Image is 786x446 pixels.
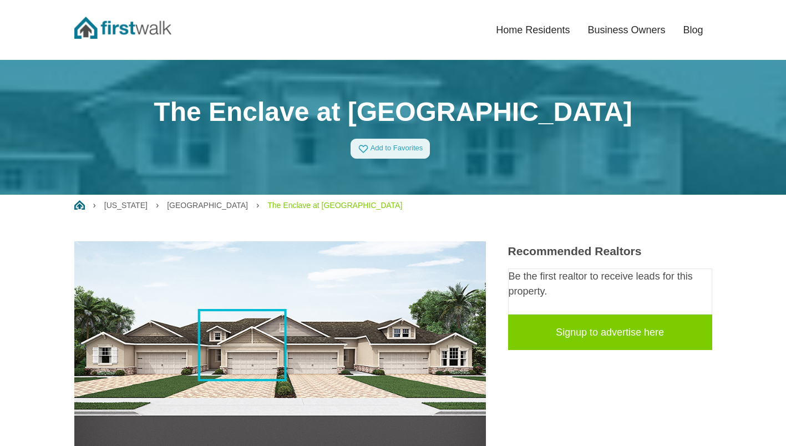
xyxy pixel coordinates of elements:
[74,96,712,128] h1: The Enclave at [GEOGRAPHIC_DATA]
[351,139,430,159] a: Add to Favorites
[371,144,423,153] span: Add to Favorites
[104,201,148,210] a: [US_STATE]
[579,18,674,42] a: Business Owners
[508,315,712,350] a: Signup to advertise here
[167,201,248,210] a: [GEOGRAPHIC_DATA]
[487,18,579,42] a: Home Residents
[674,18,712,42] a: Blog
[267,201,402,210] a: The Enclave at [GEOGRAPHIC_DATA]
[74,17,171,39] img: FirstWalk
[509,269,712,299] p: Be the first realtor to receive leads for this property.
[508,244,712,258] h3: Recommended Realtors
